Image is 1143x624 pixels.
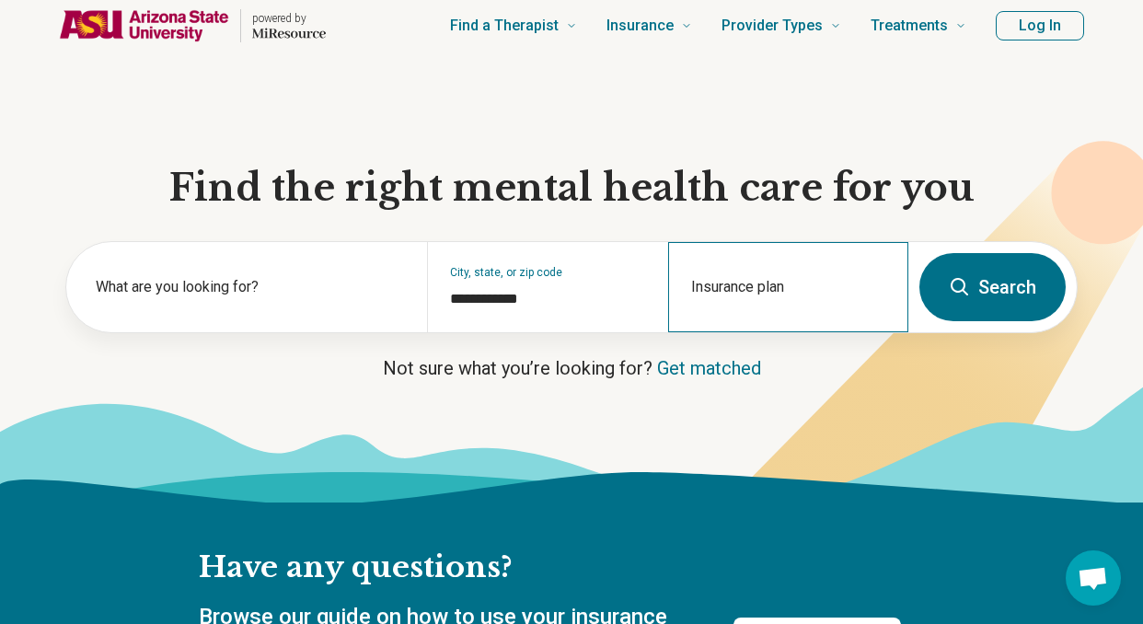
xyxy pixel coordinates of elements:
p: powered by [252,11,326,26]
label: What are you looking for? [96,276,405,298]
span: Find a Therapist [450,13,559,39]
button: Search [919,253,1066,321]
span: Treatments [871,13,948,39]
h2: Have any questions? [199,549,901,587]
span: Insurance [606,13,674,39]
a: Open chat [1066,550,1121,606]
h1: Find the right mental health care for you [65,164,1078,212]
button: Log In [996,11,1084,40]
a: Get matched [657,357,761,379]
span: Provider Types [722,13,823,39]
p: Not sure what you’re looking for? [65,355,1078,381]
